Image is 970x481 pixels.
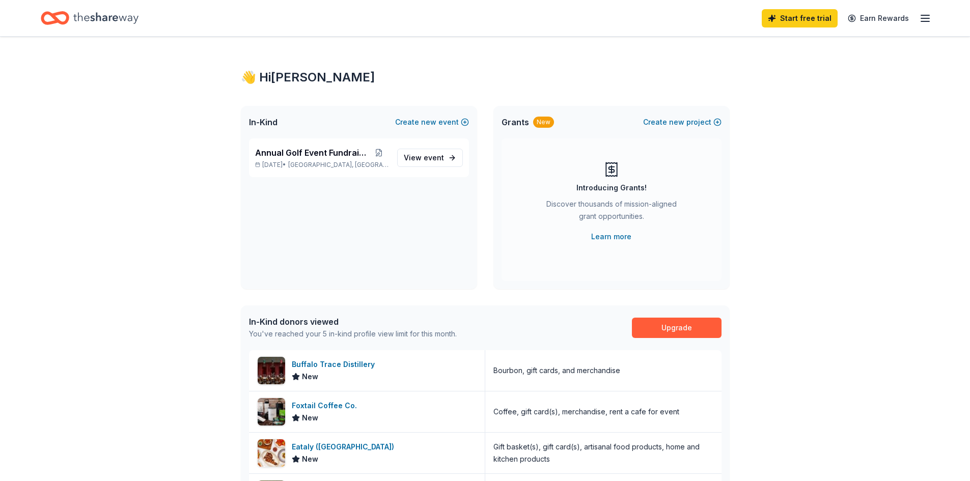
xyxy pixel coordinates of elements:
a: Learn more [591,231,631,243]
span: New [302,371,318,383]
div: Coffee, gift card(s), merchandise, rent a cafe for event [493,406,679,418]
div: Foxtail Coffee Co. [292,400,361,412]
img: Image for Foxtail Coffee Co. [258,398,285,426]
span: In-Kind [249,116,278,128]
button: Createnewevent [395,116,469,128]
div: New [533,117,554,128]
span: new [421,116,436,128]
button: Createnewproject [643,116,722,128]
img: Image for Buffalo Trace Distillery [258,357,285,384]
img: Image for Eataly (Las Vegas) [258,439,285,467]
div: Buffalo Trace Distillery [292,358,379,371]
span: New [302,412,318,424]
div: Eataly ([GEOGRAPHIC_DATA]) [292,441,398,453]
span: new [669,116,684,128]
div: Discover thousands of mission-aligned grant opportunities. [542,198,681,227]
a: Start free trial [762,9,838,27]
div: Bourbon, gift cards, and merchandise [493,364,620,377]
div: Introducing Grants! [576,182,647,194]
a: Home [41,6,138,30]
span: New [302,453,318,465]
div: You've reached your 5 in-kind profile view limit for this month. [249,328,457,340]
div: Gift basket(s), gift card(s), artisanal food products, home and kitchen products [493,441,713,465]
span: event [424,153,444,162]
p: [DATE] • [255,161,389,169]
span: Annual Golf Event Fundraiser [255,147,369,159]
span: Grants [502,116,529,128]
a: Earn Rewards [842,9,915,27]
a: View event [397,149,463,167]
span: [GEOGRAPHIC_DATA], [GEOGRAPHIC_DATA] [288,161,389,169]
a: Upgrade [632,318,722,338]
span: View [404,152,444,164]
div: 👋 Hi [PERSON_NAME] [241,69,730,86]
div: In-Kind donors viewed [249,316,457,328]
